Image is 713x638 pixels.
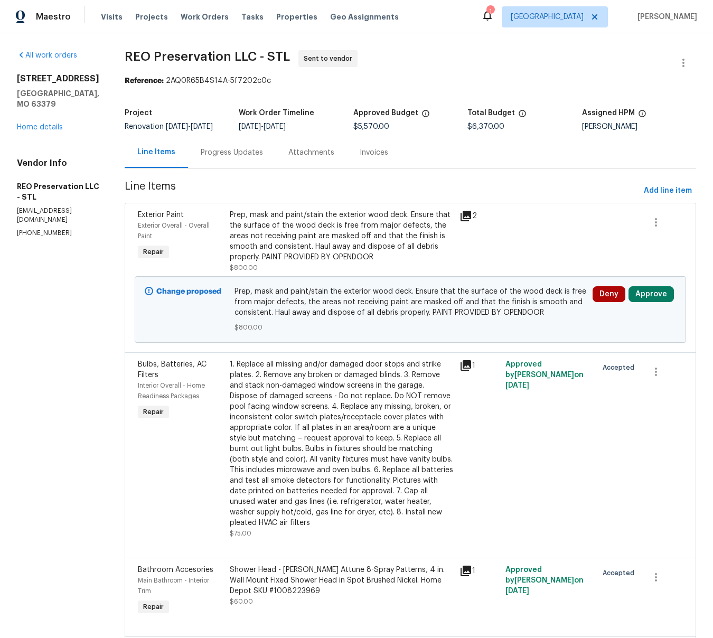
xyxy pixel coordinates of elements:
p: [PHONE_NUMBER] [17,229,99,238]
span: $800.00 [230,265,258,271]
span: Visits [101,12,123,22]
span: The hpm assigned to this work order. [638,109,646,123]
span: Geo Assignments [330,12,399,22]
span: Line Items [125,181,640,201]
div: Invoices [360,147,388,158]
a: Home details [17,124,63,131]
span: Work Orders [181,12,229,22]
span: Accepted [603,362,639,373]
span: [DATE] [264,123,286,130]
h5: Project [125,109,152,117]
div: Shower Head - [PERSON_NAME] Attune 8-Spray Patterns, 4 in. Wall Mount Fixed Shower Head in Spot B... [230,565,453,596]
span: REO Preservation LLC - STL [125,50,290,63]
div: 1 [486,6,494,17]
span: $5,570.00 [353,123,389,130]
span: [DATE] [166,123,188,130]
span: - [166,123,213,130]
h4: Vendor Info [17,158,99,168]
div: 2AQ0R65B4S14A-5f7202c0c [125,76,696,86]
span: $60.00 [230,598,253,605]
span: Bathroom Accesories [138,566,213,574]
div: 1. Replace all missing and/or damaged door stops and strike plates. 2. Remove any broken or damag... [230,359,453,528]
span: Renovation [125,123,213,130]
span: Sent to vendor [304,53,356,64]
span: Repair [139,247,168,257]
span: Bulbs, Batteries, AC Filters [138,361,207,379]
h5: [GEOGRAPHIC_DATA], MO 63379 [17,88,99,109]
h2: [STREET_ADDRESS] [17,73,99,84]
span: Tasks [241,13,264,21]
span: [DATE] [505,382,529,389]
b: Reference: [125,77,164,85]
div: 1 [459,565,499,577]
button: Deny [593,286,625,302]
button: Approve [628,286,674,302]
h5: Work Order Timeline [239,109,314,117]
span: Repair [139,407,168,417]
span: Exterior Paint [138,211,184,219]
span: Approved by [PERSON_NAME] on [505,361,584,389]
div: Attachments [288,147,334,158]
div: Progress Updates [201,147,263,158]
span: Approved by [PERSON_NAME] on [505,566,584,595]
span: Properties [276,12,317,22]
span: [DATE] [191,123,213,130]
span: [PERSON_NAME] [633,12,697,22]
span: Accepted [603,568,639,578]
span: The total cost of line items that have been proposed by Opendoor. This sum includes line items th... [518,109,527,123]
span: [GEOGRAPHIC_DATA] [511,12,584,22]
h5: Assigned HPM [582,109,635,117]
b: Change proposed [156,288,221,295]
span: $800.00 [234,322,587,333]
span: [DATE] [239,123,261,130]
span: Maestro [36,12,71,22]
span: Exterior Overall - Overall Paint [138,222,210,239]
div: [PERSON_NAME] [582,123,696,130]
span: $6,370.00 [467,123,504,130]
div: Prep, mask and paint/stain the exterior wood deck. Ensure that the surface of the wood deck is fr... [230,210,453,262]
button: Add line item [640,181,696,201]
span: $75.00 [230,530,251,537]
p: [EMAIL_ADDRESS][DOMAIN_NAME] [17,207,99,224]
span: Prep, mask and paint/stain the exterior wood deck. Ensure that the surface of the wood deck is fr... [234,286,587,318]
a: All work orders [17,52,77,59]
span: Interior Overall - Home Readiness Packages [138,382,205,399]
span: Main Bathroom - Interior Trim [138,577,209,594]
h5: Approved Budget [353,109,418,117]
div: Line Items [137,147,175,157]
span: [DATE] [505,587,529,595]
h5: REO Preservation LLC - STL [17,181,99,202]
h5: Total Budget [467,109,515,117]
span: The total cost of line items that have been approved by both Opendoor and the Trade Partner. This... [421,109,430,123]
span: Repair [139,602,168,612]
div: 1 [459,359,499,372]
div: 2 [459,210,499,222]
span: Projects [135,12,168,22]
span: Add line item [644,184,692,198]
span: - [239,123,286,130]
